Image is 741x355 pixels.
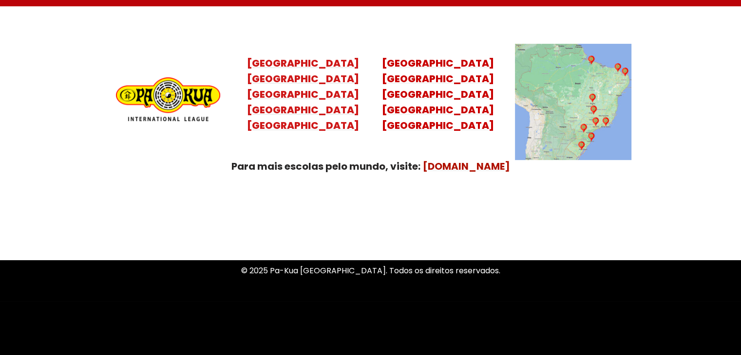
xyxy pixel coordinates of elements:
a: Política de Privacidade [327,306,414,317]
a: [GEOGRAPHIC_DATA][GEOGRAPHIC_DATA][GEOGRAPHIC_DATA][GEOGRAPHIC_DATA][GEOGRAPHIC_DATA] [382,56,494,132]
mark: [GEOGRAPHIC_DATA] [GEOGRAPHIC_DATA] [GEOGRAPHIC_DATA] [382,88,494,132]
mark: [GEOGRAPHIC_DATA] [GEOGRAPHIC_DATA] [382,56,494,86]
p: Uma Escola de conhecimentos orientais para toda a família. Foco, habilidade concentração, conquis... [93,221,648,247]
p: © 2025 Pa-Kua [GEOGRAPHIC_DATA]. Todos os direitos reservados. [93,264,648,277]
a: [GEOGRAPHIC_DATA][GEOGRAPHIC_DATA][GEOGRAPHIC_DATA][GEOGRAPHIC_DATA][GEOGRAPHIC_DATA] [247,56,359,132]
a: [DOMAIN_NAME] [423,160,510,173]
strong: Para mais escolas pelo mundo, visite: [231,160,420,173]
mark: [GEOGRAPHIC_DATA] [GEOGRAPHIC_DATA] [GEOGRAPHIC_DATA] [GEOGRAPHIC_DATA] [247,72,359,132]
mark: [GEOGRAPHIC_DATA] [247,56,359,70]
